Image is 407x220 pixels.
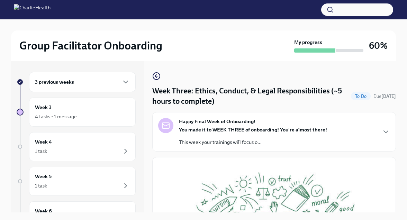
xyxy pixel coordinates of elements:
div: 3 previous weeks [29,72,136,92]
h6: Week 4 [35,138,52,146]
strong: You made it to WEEK THREE of onboarding! You're almost there! [179,127,327,133]
span: October 7th, 2025 07:00 [373,93,396,100]
div: 1 task [35,182,47,189]
h6: Week 6 [35,207,52,215]
h6: Week 3 [35,103,52,111]
div: 4 tasks • 1 message [35,113,77,120]
a: Week 51 task [17,167,136,196]
strong: Happy Final Week of Onboarding! [179,118,255,125]
h6: Week 5 [35,173,52,180]
p: This week your trainings will focus o... [179,139,327,146]
span: To Do [351,94,371,99]
img: CharlieHealth [14,4,51,15]
span: Due [373,94,396,99]
h3: 60% [369,39,388,52]
strong: [DATE] [381,94,396,99]
a: Week 41 task [17,132,136,161]
div: 1 task [35,148,47,155]
h6: 3 previous weeks [35,78,74,86]
h4: Week Three: Ethics, Conduct, & Legal Responsibilities (~5 hours to complete) [152,86,348,107]
h2: Group Facilitator Onboarding [19,39,162,53]
a: Week 34 tasks • 1 message [17,98,136,127]
strong: My progress [294,39,322,46]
